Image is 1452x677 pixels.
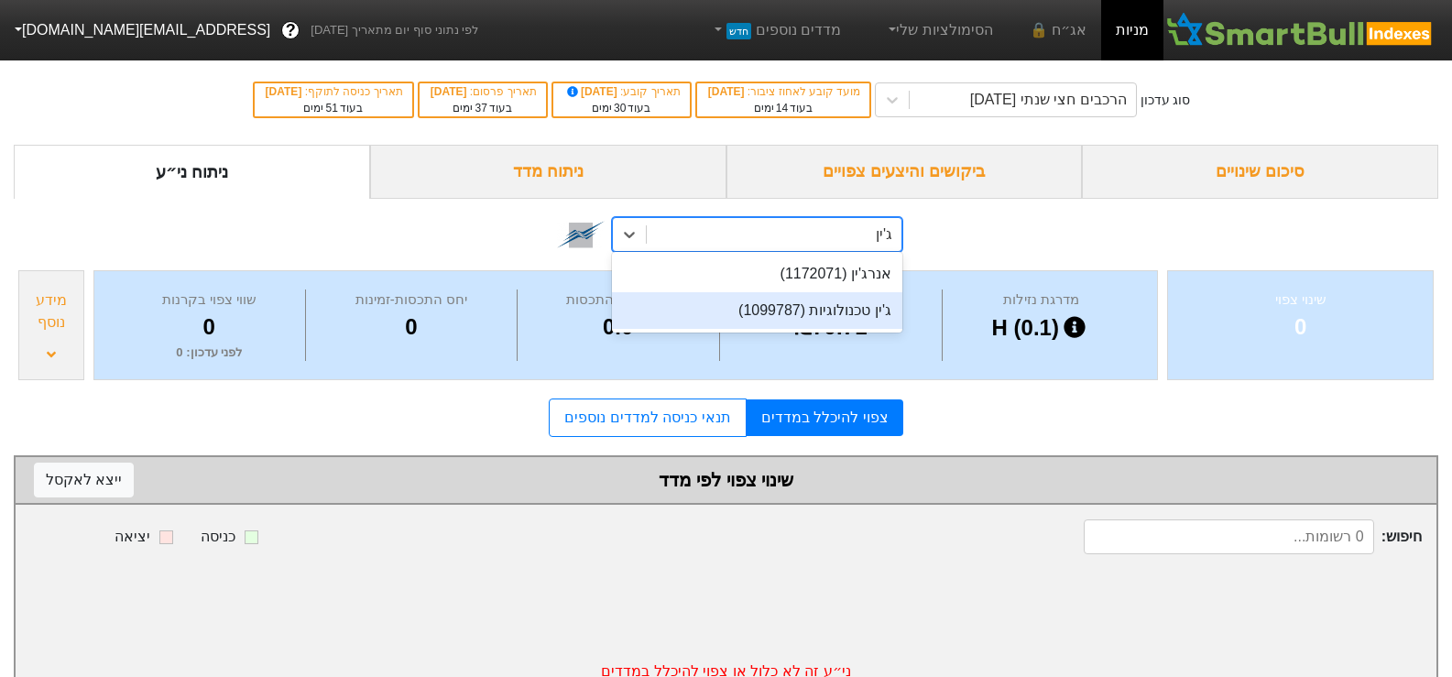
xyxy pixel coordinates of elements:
[370,145,726,199] div: ניתוח מדד
[264,83,403,100] div: תאריך כניסה לתוקף :
[1084,519,1374,554] input: 0 רשומות...
[1084,519,1422,554] span: חיפוש :
[1163,12,1437,49] img: SmartBull
[429,83,537,100] div: תאריך פרסום :
[264,100,403,116] div: בעוד ימים
[34,466,1418,494] div: שינוי צפוי לפי מדד
[706,83,860,100] div: מועד קובע לאחוז ציבור :
[557,211,605,258] img: tase link
[776,102,788,115] span: 14
[201,526,235,548] div: כניסה
[612,292,902,329] div: ג'ין טכנולוגיות (1099787)
[747,399,903,436] a: צפוי להיכלל במדדים
[325,102,337,115] span: 51
[311,289,511,311] div: יחס התכסות-זמינות
[431,85,470,98] span: [DATE]
[14,145,370,199] div: ניתוח ני״ע
[115,526,150,548] div: יציאה
[564,85,621,98] span: [DATE]
[703,12,848,49] a: מדדים נוספיםחדש
[614,102,626,115] span: 30
[24,289,79,333] div: מידע נוסף
[522,289,715,311] div: מספר ימי התכסות
[475,102,486,115] span: 37
[117,311,300,344] div: 0
[286,18,296,43] span: ?
[706,100,860,116] div: בעוד ימים
[878,12,1000,49] a: הסימולציות שלי
[970,89,1127,111] div: הרכבים חצי שנתי [DATE]
[708,85,748,98] span: [DATE]
[522,311,715,344] div: 0.0
[947,289,1134,311] div: מדרגת נזילות
[117,289,300,311] div: שווי צפוי בקרנות
[612,256,902,292] div: אנרג'ין (1172071)
[562,83,681,100] div: תאריך קובע :
[726,23,751,39] span: חדש
[726,145,1083,199] div: ביקושים והיצעים צפויים
[562,100,681,116] div: בעוד ימים
[34,463,134,497] button: ייצא לאקסל
[117,344,300,362] div: לפני עדכון : 0
[311,311,511,344] div: 0
[1191,311,1410,344] div: 0
[1191,289,1410,311] div: שינוי צפוי
[1082,145,1438,199] div: סיכום שינויים
[311,21,478,39] span: לפי נתוני סוף יום מתאריך [DATE]
[429,100,537,116] div: בעוד ימים
[549,399,746,437] a: תנאי כניסה למדדים נוספים
[1141,91,1191,110] div: סוג עדכון
[266,85,305,98] span: [DATE]
[947,311,1134,345] div: H (0.1)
